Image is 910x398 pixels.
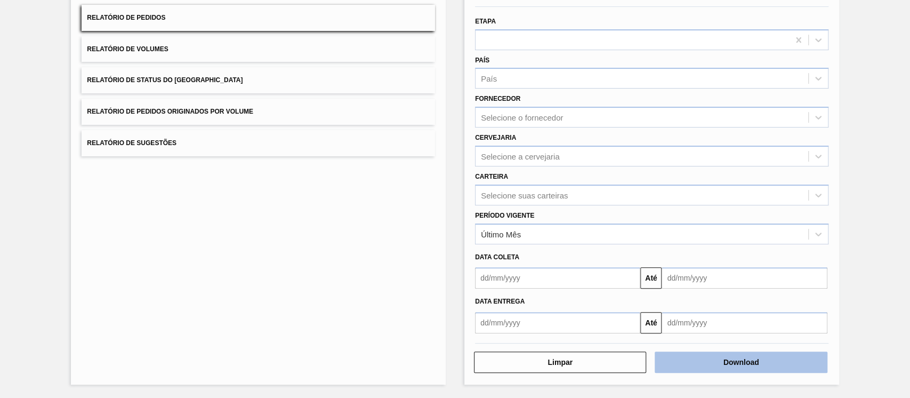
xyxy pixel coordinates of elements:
[475,298,525,305] span: Data Entrega
[475,134,516,141] label: Cervejaria
[82,130,435,156] button: Relatório de Sugestões
[87,76,243,84] span: Relatório de Status do [GEOGRAPHIC_DATA]
[82,99,435,125] button: Relatório de Pedidos Originados por Volume
[481,74,497,83] div: País
[87,139,176,147] span: Relatório de Sugestões
[481,152,560,161] div: Selecione a cervejaria
[475,253,519,261] span: Data coleta
[640,312,662,333] button: Até
[655,352,827,373] button: Download
[87,108,253,115] span: Relatório de Pedidos Originados por Volume
[475,212,534,219] label: Período Vigente
[82,67,435,93] button: Relatório de Status do [GEOGRAPHIC_DATA]
[474,352,646,373] button: Limpar
[475,18,496,25] label: Etapa
[82,36,435,62] button: Relatório de Volumes
[475,312,640,333] input: dd/mm/yyyy
[481,113,563,122] div: Selecione o fornecedor
[640,267,662,289] button: Até
[481,190,568,200] div: Selecione suas carteiras
[475,95,520,102] label: Fornecedor
[662,312,827,333] input: dd/mm/yyyy
[87,45,168,53] span: Relatório de Volumes
[475,57,489,64] label: País
[662,267,827,289] input: dd/mm/yyyy
[475,267,640,289] input: dd/mm/yyyy
[82,5,435,31] button: Relatório de Pedidos
[475,173,508,180] label: Carteira
[87,14,165,21] span: Relatório de Pedidos
[481,229,521,238] div: Último Mês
